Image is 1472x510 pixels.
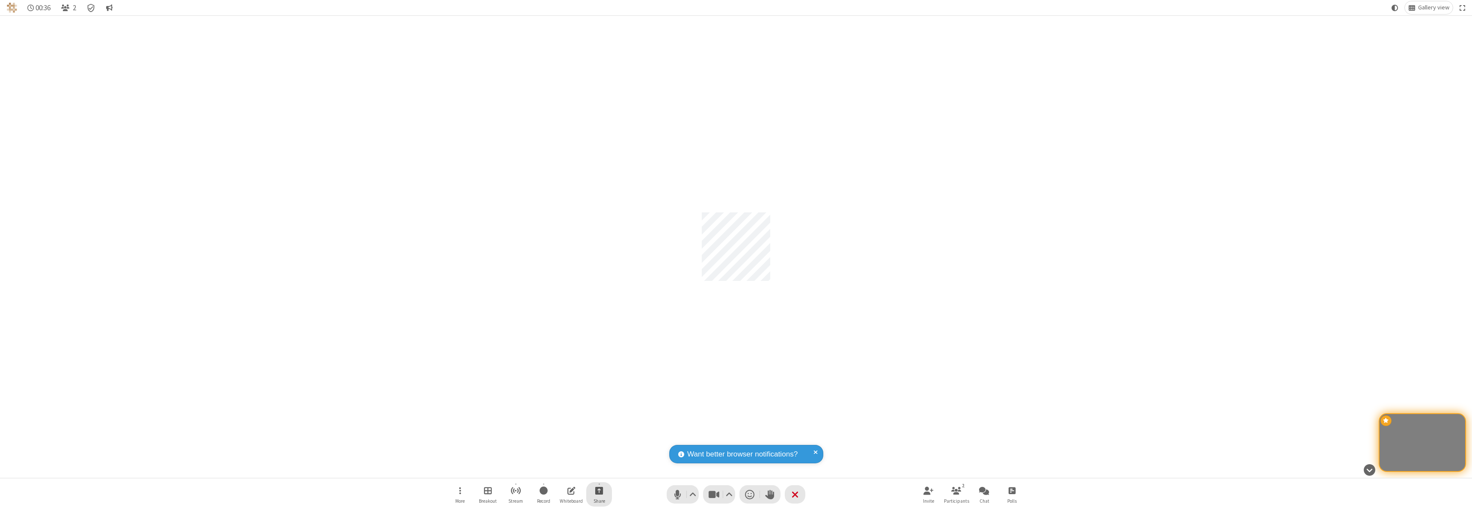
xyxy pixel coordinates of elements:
span: Want better browser notifications? [687,449,798,460]
div: 2 [960,482,967,489]
div: Timer [24,1,54,14]
button: Conversation [102,1,116,14]
span: More [455,498,465,504]
button: Start streaming [503,482,528,507]
button: Invite participants (⌘+Shift+I) [916,482,941,507]
button: Video setting [724,485,735,504]
button: Open chat [971,482,997,507]
button: Send a reaction [739,485,760,504]
button: Stop video (⌘+Shift+V) [703,485,735,504]
button: Start recording [531,482,556,507]
button: Open menu [447,482,473,507]
button: End or leave meeting [785,485,805,504]
span: 2 [73,4,76,12]
button: Mute (⌘+Shift+A) [667,485,699,504]
button: Using system theme [1388,1,1402,14]
button: Open participant list [57,1,80,14]
button: Open participant list [944,482,969,507]
span: Share [594,498,605,504]
button: Audio settings [687,485,699,504]
span: Stream [508,498,523,504]
span: Whiteboard [560,498,583,504]
span: 00:36 [36,4,50,12]
button: Open shared whiteboard [558,482,584,507]
button: Manage Breakout Rooms [475,482,501,507]
span: Record [537,498,550,504]
span: Breakout [479,498,497,504]
button: Start sharing [586,482,612,507]
button: Change layout [1405,1,1453,14]
span: Invite [923,498,934,504]
div: Meeting details Encryption enabled [83,1,99,14]
img: QA Selenium DO NOT DELETE OR CHANGE [7,3,17,13]
button: Hide [1360,459,1378,480]
span: Gallery view [1418,4,1449,11]
button: Open poll [999,482,1025,507]
button: Fullscreen [1456,1,1469,14]
span: Polls [1007,498,1017,504]
span: Chat [979,498,989,504]
span: Participants [944,498,969,504]
button: Raise hand [760,485,781,504]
